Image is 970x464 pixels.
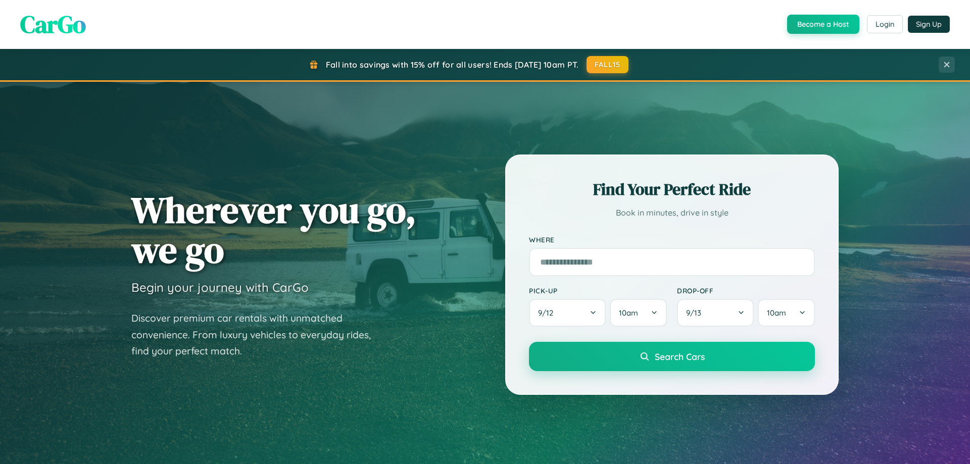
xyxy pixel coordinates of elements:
[529,342,815,371] button: Search Cars
[587,56,629,73] button: FALL15
[867,15,903,33] button: Login
[655,351,705,362] span: Search Cars
[131,280,309,295] h3: Begin your journey with CarGo
[326,60,579,70] span: Fall into savings with 15% off for all users! Ends [DATE] 10am PT.
[20,8,86,41] span: CarGo
[529,178,815,200] h2: Find Your Perfect Ride
[767,308,786,318] span: 10am
[908,16,950,33] button: Sign Up
[677,299,754,327] button: 9/13
[538,308,558,318] span: 9 / 12
[131,310,384,359] p: Discover premium car rentals with unmatched convenience. From luxury vehicles to everyday rides, ...
[619,308,638,318] span: 10am
[787,15,859,34] button: Become a Host
[677,286,815,295] label: Drop-off
[610,299,667,327] button: 10am
[529,299,606,327] button: 9/12
[131,190,416,270] h1: Wherever you go, we go
[529,286,667,295] label: Pick-up
[686,308,706,318] span: 9 / 13
[529,235,815,244] label: Where
[529,205,815,220] p: Book in minutes, drive in style
[758,299,815,327] button: 10am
